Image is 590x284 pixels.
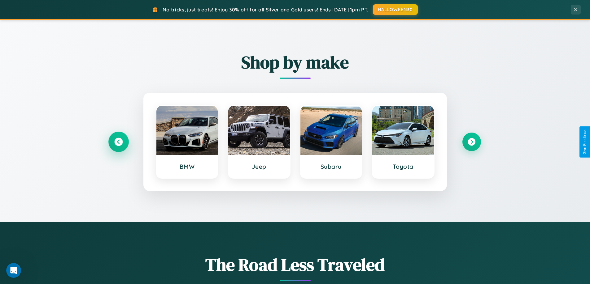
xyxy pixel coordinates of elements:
[109,253,481,277] h1: The Road Less Traveled
[307,163,356,170] h3: Subaru
[373,4,418,15] button: HALLOWEEN30
[378,163,428,170] h3: Toyota
[6,263,21,278] iframe: Intercom live chat
[109,50,481,74] h2: Shop by make
[163,163,212,170] h3: BMW
[234,163,284,170] h3: Jeep
[163,6,368,13] span: No tricks, just treats! Enjoy 30% off for all Silver and Gold users! Ends [DATE] 1pm PT.
[583,129,587,155] div: Give Feedback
